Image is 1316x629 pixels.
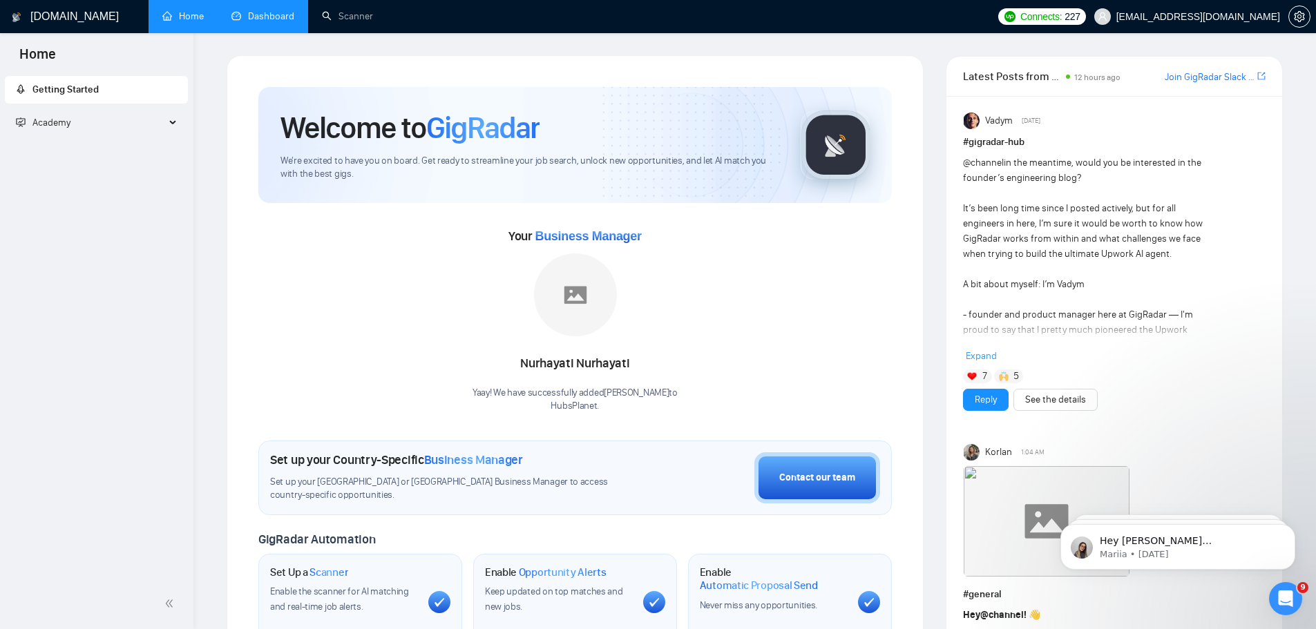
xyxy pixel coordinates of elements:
span: GigRadar [426,109,540,146]
button: Reply [963,389,1009,411]
p: Message from Mariia, sent 3w ago [60,53,238,66]
button: Contact our team [754,452,880,503]
h1: Set Up a [270,565,348,579]
a: Join GigRadar Slack Community [1165,70,1255,85]
span: export [1257,70,1266,81]
span: Business Manager [535,229,641,243]
span: Expand [966,350,997,362]
span: Academy [16,117,70,128]
a: See the details [1025,392,1086,407]
h1: Set up your Country-Specific [270,452,523,467]
a: searchScanner [322,10,373,22]
span: [DATE] [1022,115,1040,127]
iframe: Intercom notifications message [1040,495,1316,592]
span: fund-projection-screen [16,117,26,127]
span: user [1098,12,1107,21]
span: 👋 [1029,609,1040,621]
button: See the details [1013,389,1098,411]
button: setting [1288,6,1310,28]
a: dashboardDashboard [231,10,294,22]
strong: Hey ! [963,609,1027,621]
div: Contact our team [779,470,855,485]
span: Getting Started [32,84,99,95]
img: F09LD3HAHMJ-Coffee%20chat%20round%202.gif [964,466,1129,577]
span: Enable the scanner for AI matching and real-time job alerts. [270,586,409,612]
a: Reply [975,392,997,407]
img: gigradar-logo.png [801,110,870,180]
span: Never miss any opportunities. [700,599,817,611]
span: Academy [32,117,70,128]
span: Connects: [1020,9,1062,24]
span: 5 [1013,369,1019,383]
span: Keep updated on top matches and new jobs. [485,586,623,612]
span: Your [508,229,642,244]
span: GigRadar Automation [258,532,375,547]
h1: # general [963,587,1266,602]
span: double-left [164,597,178,610]
li: Getting Started [5,76,188,104]
img: ❤️ [967,371,977,381]
span: Latest Posts from the GigRadar Community [963,68,1062,85]
div: in the meantime, would you be interested in the founder’s engineering blog? It’s been long time s... [963,155,1205,550]
h1: Enable [700,565,847,592]
span: setting [1289,11,1310,22]
span: Business Manager [424,452,523,467]
span: Automatic Proposal Send [700,579,818,592]
span: 227 [1065,9,1080,24]
span: 9 [1297,582,1308,593]
div: Yaay! We have successfully added [PERSON_NAME] to [473,387,678,413]
p: HubsPlanet . [473,400,678,413]
span: Scanner [309,565,348,579]
span: Set up your [GEOGRAPHIC_DATA] or [GEOGRAPHIC_DATA] Business Manager to access country-specific op... [270,476,636,502]
img: logo [12,6,21,28]
img: Korlan [964,444,980,461]
h1: Welcome to [280,109,540,146]
img: Vadym [964,113,980,129]
span: Vadym [985,113,1013,128]
a: homeHome [162,10,204,22]
span: rocket [16,84,26,94]
span: @channel [963,157,1004,168]
img: placeholder.png [534,253,617,336]
span: 1:04 AM [1021,446,1045,458]
div: Nurhayati Nurhayati [473,352,678,376]
span: Opportunity Alerts [519,565,607,579]
span: Korlan [985,445,1012,460]
span: Hey [PERSON_NAME][EMAIL_ADDRESS][DOMAIN_NAME], Looks like your Upwork agency HubsPlanet ran out o... [60,40,236,229]
a: export [1257,70,1266,83]
span: 7 [982,369,987,383]
span: We're excited to have you on board. Get ready to streamline your job search, unlock new opportuni... [280,155,779,181]
h1: Enable [485,565,607,579]
span: 12 hours ago [1074,72,1120,82]
span: Home [8,44,67,73]
img: 🙌 [999,371,1009,381]
a: setting [1288,11,1310,22]
iframe: Intercom live chat [1269,582,1302,615]
h1: # gigradar-hub [963,135,1266,150]
span: @channel [980,609,1024,621]
img: upwork-logo.png [1004,11,1015,22]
